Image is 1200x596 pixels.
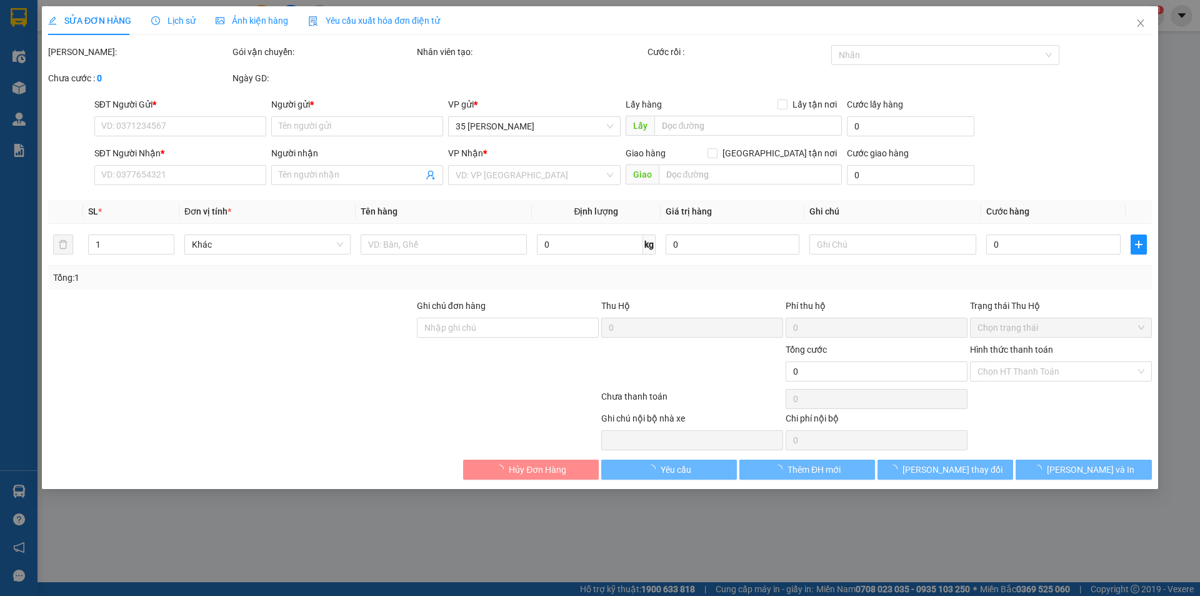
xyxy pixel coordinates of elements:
span: loading [1033,465,1047,473]
input: Cước lấy hàng [847,116,974,136]
div: Ghi chú nội bộ nhà xe [601,412,783,430]
span: Tên hàng [361,206,397,216]
span: Giao hàng [626,148,666,158]
span: Lịch sử [151,16,196,26]
span: clock-circle [151,16,160,25]
span: picture [216,16,224,25]
b: 0 [97,73,102,83]
span: loading [495,465,509,473]
span: Khác [192,235,343,254]
span: Thêm ĐH mới [787,463,841,477]
button: Close [1123,6,1158,41]
div: SĐT Người Gửi [94,98,266,111]
input: Dọc đường [659,164,842,184]
span: Thu Hộ [601,301,630,311]
div: Người nhận [271,146,443,160]
span: Yêu cầu xuất hóa đơn điện tử [308,16,440,26]
span: Yêu cầu [661,463,691,477]
input: Dọc đường [654,116,842,136]
span: user-add [426,170,436,180]
div: Nhân viên tạo: [417,45,645,59]
span: Giá trị hàng [666,206,712,216]
span: Lấy hàng [626,99,662,109]
div: Chưa thanh toán [600,390,784,412]
div: Tổng: 1 [53,271,463,285]
span: SL [88,206,98,216]
span: Tổng cước [786,345,827,355]
span: [PERSON_NAME] thay đổi [902,463,1002,477]
label: Cước lấy hàng [847,99,903,109]
button: [PERSON_NAME] thay đổi [877,460,1013,480]
span: loading [647,465,661,473]
span: VP Nhận [449,148,484,158]
span: 35 Trần Phú [456,117,613,136]
span: Đơn vị tính [184,206,231,216]
button: Yêu cầu [601,460,737,480]
div: Người gửi [271,98,443,111]
button: Hủy Đơn Hàng [463,460,599,480]
span: [GEOGRAPHIC_DATA] tận nơi [717,146,842,160]
input: Ghi Chú [810,235,976,255]
button: delete [53,235,73,255]
span: Cước hàng [986,206,1029,216]
div: Cước rồi : [647,45,829,59]
button: plus [1131,235,1147,255]
span: close [1136,18,1146,28]
span: Lấy [626,116,654,136]
div: SĐT Người Nhận [94,146,266,160]
img: icon [308,16,318,26]
span: Ảnh kiện hàng [216,16,288,26]
span: [PERSON_NAME] và In [1047,463,1134,477]
span: loading [774,465,787,473]
span: loading [889,465,902,473]
span: Lấy tận nơi [787,98,842,111]
span: Giao [626,164,659,184]
input: Cước giao hàng [847,165,974,185]
span: kg [643,235,656,255]
button: Thêm ĐH mới [739,460,875,480]
label: Cước giao hàng [847,148,909,158]
input: Ghi chú đơn hàng [417,318,599,338]
span: Hủy Đơn Hàng [509,463,566,477]
div: Phí thu hộ [786,299,967,318]
label: Hình thức thanh toán [970,345,1053,355]
div: Chi phí nội bộ [786,412,967,430]
div: Trạng thái Thu Hộ [970,299,1152,313]
div: [PERSON_NAME]: [48,45,230,59]
div: Gói vận chuyển: [232,45,414,59]
span: SỬA ĐƠN HÀNG [48,16,131,26]
th: Ghi chú [805,200,981,224]
span: Chọn trạng thái [977,318,1144,337]
div: VP gửi [449,98,621,111]
span: plus [1131,240,1146,250]
span: Định lượng [574,206,619,216]
input: VD: Bàn, Ghế [361,235,527,255]
label: Ghi chú đơn hàng [417,301,486,311]
div: Ngày GD: [232,71,414,85]
div: Chưa cước : [48,71,230,85]
button: [PERSON_NAME] và In [1016,460,1152,480]
span: edit [48,16,57,25]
